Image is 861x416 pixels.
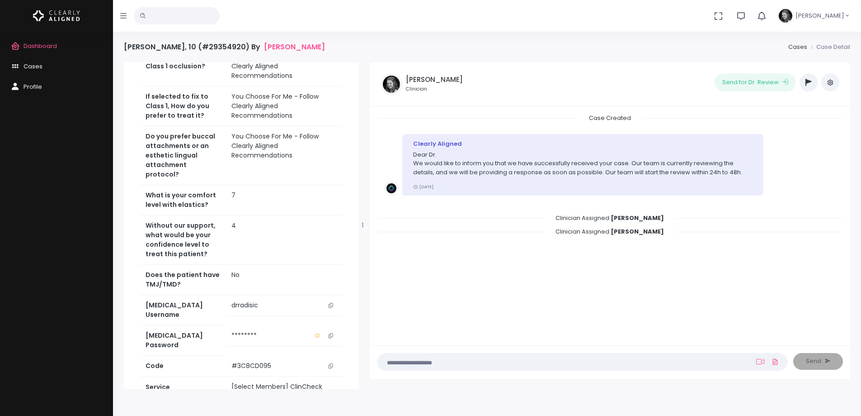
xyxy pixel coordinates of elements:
[226,356,343,377] td: #3C8CD095
[140,325,226,356] th: [MEDICAL_DATA] Password
[545,211,675,225] span: Clinician Assigned:
[406,76,463,84] h5: [PERSON_NAME]
[24,62,42,71] span: Cases
[24,82,42,91] span: Profile
[124,43,325,51] h4: [PERSON_NAME], 10 (#29354920) By
[413,184,433,190] small: [DATE]
[406,86,463,93] small: Clinician
[124,62,359,389] div: scrollable content
[33,6,80,25] img: Logo Horizontal
[226,126,343,185] td: You Choose For Me - Follow Clearly Aligned Recommendations
[226,185,343,215] td: 7
[140,215,226,265] th: Without our support, what would be your confidence level to treat this patient?
[140,126,226,185] th: Do you prefer buccal attachments or an esthetic lingual attachment protocol?
[770,354,781,370] a: Add Files
[226,265,343,295] td: No
[377,114,843,336] div: scrollable content
[795,11,844,20] span: [PERSON_NAME]
[715,73,796,91] button: Send for Dr. Review
[24,42,57,50] span: Dashboard
[140,356,226,377] th: Code
[226,86,343,126] td: You Choose For Me - Follow Clearly Aligned Recommendations
[413,150,753,177] p: Dear Dr. We would like to inform you that we have successfully received your case. Our team is cu...
[140,86,226,126] th: If selected to fix to Class 1, How do you prefer to treat it?
[140,377,226,407] th: Service
[788,43,807,51] a: Cases
[226,295,343,316] td: drradisic
[578,111,642,125] span: Case Created
[140,47,226,86] th: Do you want to fix to Class 1 occlusion?
[545,225,675,239] span: Clinician Assigned:
[140,295,226,325] th: [MEDICAL_DATA] Username
[807,43,850,52] li: Case Detail
[140,185,226,215] th: What is your comfort level with elastics?
[140,265,226,295] th: Does the patient have TMJ/TMD?
[413,139,753,148] div: Clearly Aligned
[226,215,343,265] td: 4
[777,8,794,24] img: Header Avatar
[264,43,325,51] a: [PERSON_NAME]
[231,382,337,401] div: [Select Members] ClinCheck Review [9]
[611,214,664,222] b: [PERSON_NAME]
[754,358,766,365] a: Add Loom Video
[611,227,664,236] b: [PERSON_NAME]
[226,47,343,86] td: You Choose For Me - Follow Clearly Aligned Recommendations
